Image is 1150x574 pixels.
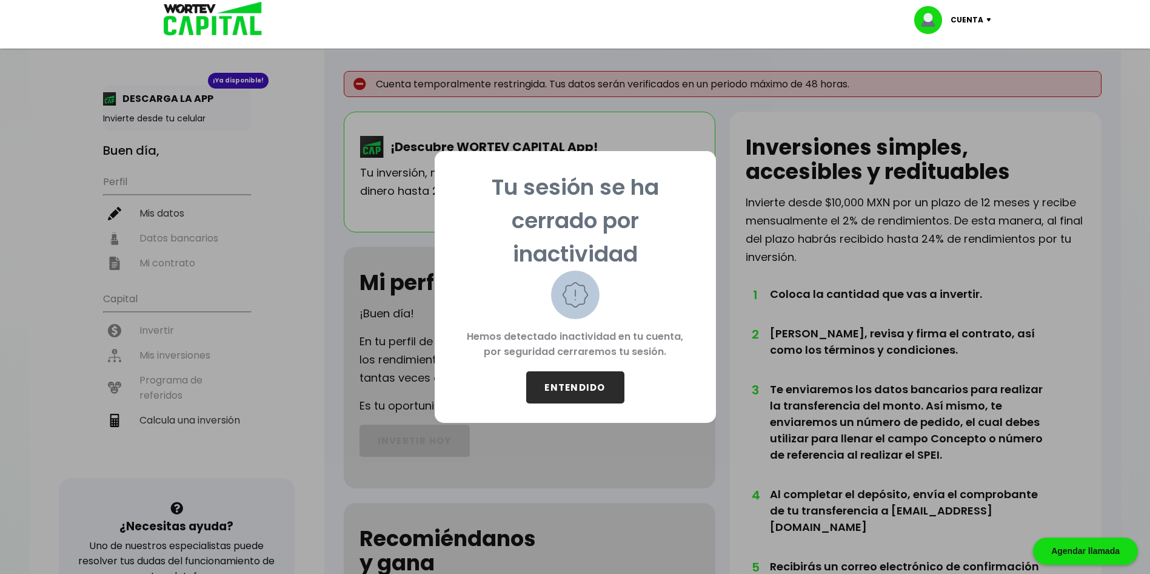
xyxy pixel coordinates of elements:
img: profile-image [914,6,951,34]
p: Hemos detectado inactividad en tu cuenta, por seguridad cerraremos tu sesión. [454,319,697,371]
img: warning [551,271,600,319]
img: icon-down [983,18,1000,22]
p: Tu sesión se ha cerrado por inactividad [454,171,697,271]
p: Cuenta [951,11,983,29]
div: Agendar llamada [1033,538,1138,565]
button: ENTENDIDO [526,371,624,403]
